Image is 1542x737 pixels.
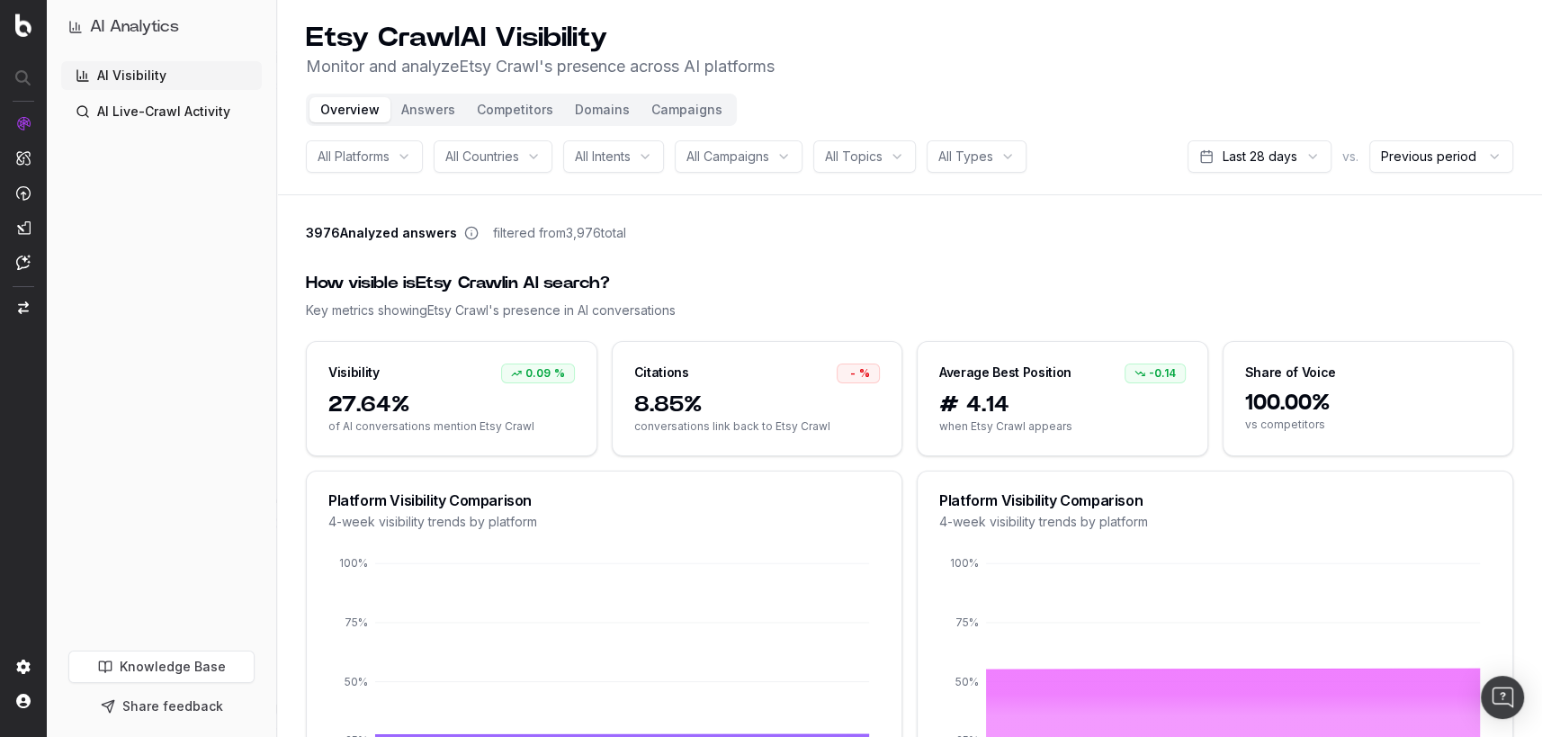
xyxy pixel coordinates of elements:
[466,97,564,122] button: Competitors
[15,13,31,37] img: Botify logo
[328,364,380,382] div: Visibility
[390,97,466,122] button: Answers
[501,364,575,383] div: 0.09
[554,366,565,381] span: %
[634,391,881,419] span: 8.85%
[634,364,689,382] div: Citations
[309,97,390,122] button: Overview
[306,22,775,54] h1: Etsy Crawl AI Visibility
[575,148,631,166] span: All Intents
[939,391,1186,419] span: # 4.14
[837,364,880,383] div: -
[686,148,769,166] span: All Campaigns
[306,54,775,79] p: Monitor and analyze Etsy Crawl 's presence across AI platforms
[68,651,255,683] a: Knowledge Base
[1481,676,1524,719] div: Open Intercom Messenger
[90,14,179,40] h1: AI Analytics
[939,364,1071,382] div: Average Best Position
[955,616,979,629] tspan: 75%
[939,513,1491,531] div: 4-week visibility trends by platform
[16,116,31,130] img: Analytics
[306,301,1513,319] div: Key metrics showing Etsy Crawl 's presence in AI conversations
[493,224,626,242] span: filtered from 3,976 total
[1245,389,1492,418] span: 100.00%
[68,14,255,40] button: AI Analytics
[16,185,31,201] img: Activation
[61,61,262,90] a: AI Visibility
[16,220,31,235] img: Studio
[1245,364,1336,382] div: Share of Voice
[634,419,881,434] span: conversations link back to Etsy Crawl
[16,660,31,674] img: Setting
[1125,364,1186,383] div: -0.14
[16,255,31,270] img: Assist
[61,97,262,126] a: AI Live-Crawl Activity
[345,675,368,688] tspan: 50%
[339,556,368,570] tspan: 100%
[345,616,368,629] tspan: 75%
[564,97,641,122] button: Domains
[306,224,457,242] span: 3976 Analyzed answers
[318,148,390,166] span: All Platforms
[328,513,880,531] div: 4-week visibility trends by platform
[18,301,29,314] img: Switch project
[825,148,883,166] span: All Topics
[939,419,1186,434] span: when Etsy Crawl appears
[1342,148,1358,166] span: vs.
[955,675,979,688] tspan: 50%
[16,694,31,708] img: My account
[306,271,1513,296] div: How visible is Etsy Crawl in AI search?
[16,150,31,166] img: Intelligence
[1245,418,1492,432] span: vs competitors
[641,97,733,122] button: Campaigns
[328,391,575,419] span: 27.64%
[328,493,880,508] div: Platform Visibility Comparison
[445,148,519,166] span: All Countries
[950,556,979,570] tspan: 100%
[939,493,1491,508] div: Platform Visibility Comparison
[68,690,255,723] button: Share feedback
[328,419,575,434] span: of AI conversations mention Etsy Crawl
[859,366,870,381] span: %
